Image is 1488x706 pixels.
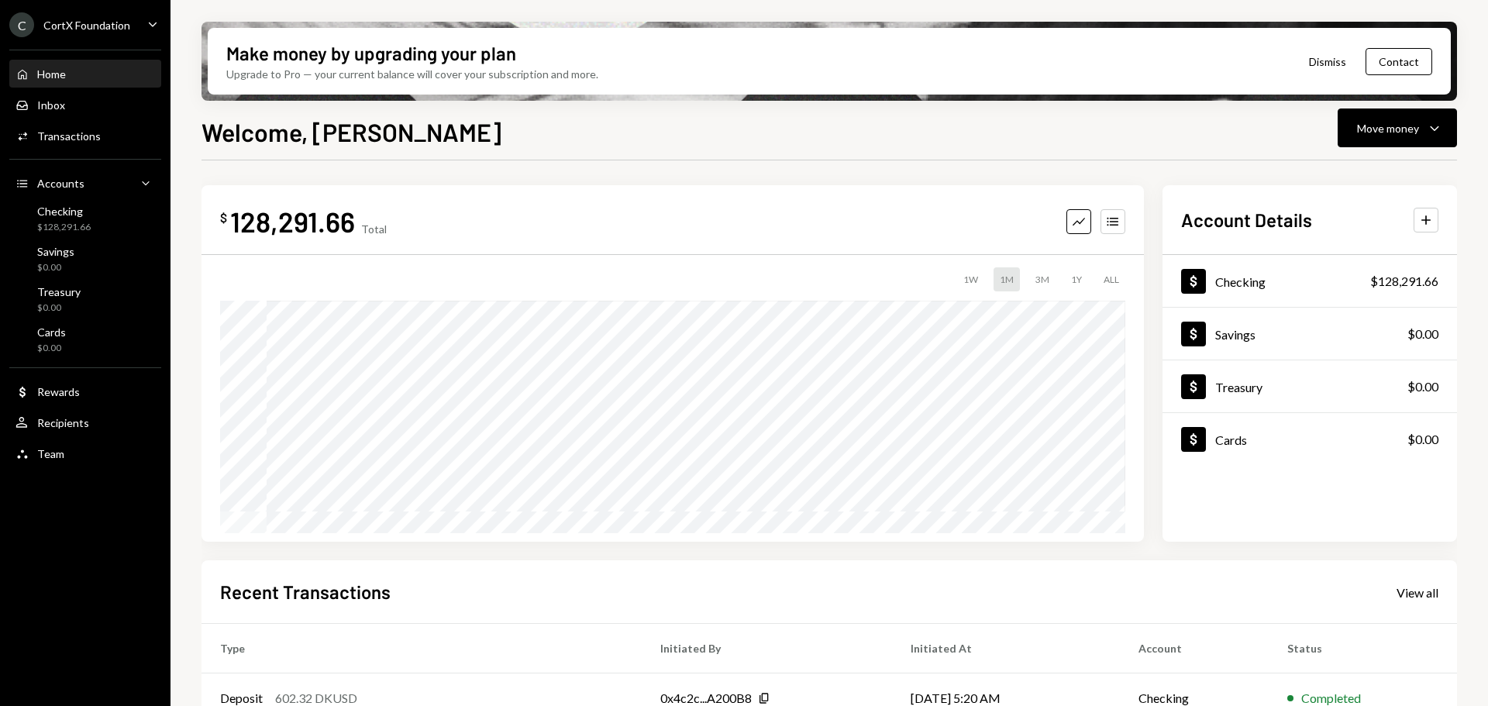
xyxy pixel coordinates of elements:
[9,60,161,88] a: Home
[1397,585,1438,601] div: View all
[957,267,984,291] div: 1W
[201,116,501,147] h1: Welcome, [PERSON_NAME]
[9,408,161,436] a: Recipients
[37,301,81,315] div: $0.00
[1215,274,1266,289] div: Checking
[9,240,161,277] a: Savings$0.00
[226,40,516,66] div: Make money by upgrading your plan
[220,210,227,226] div: $
[9,122,161,150] a: Transactions
[1097,267,1125,291] div: ALL
[1162,360,1457,412] a: Treasury$0.00
[1215,380,1262,394] div: Treasury
[37,129,101,143] div: Transactions
[1162,413,1457,465] a: Cards$0.00
[43,19,130,32] div: CortX Foundation
[1215,432,1247,447] div: Cards
[1407,325,1438,343] div: $0.00
[201,624,642,673] th: Type
[1290,43,1366,80] button: Dismiss
[37,447,64,460] div: Team
[220,579,391,604] h2: Recent Transactions
[9,281,161,318] a: Treasury$0.00
[9,439,161,467] a: Team
[1407,430,1438,449] div: $0.00
[37,67,66,81] div: Home
[1181,207,1312,232] h2: Account Details
[37,98,65,112] div: Inbox
[642,624,892,673] th: Initiated By
[37,342,66,355] div: $0.00
[1407,377,1438,396] div: $0.00
[9,321,161,358] a: Cards$0.00
[1338,108,1457,147] button: Move money
[1269,624,1457,673] th: Status
[9,12,34,37] div: C
[994,267,1020,291] div: 1M
[361,222,387,236] div: Total
[1357,120,1419,136] div: Move money
[9,377,161,405] a: Rewards
[1397,584,1438,601] a: View all
[37,416,89,429] div: Recipients
[230,204,355,239] div: 128,291.66
[37,385,80,398] div: Rewards
[9,91,161,119] a: Inbox
[226,66,598,82] div: Upgrade to Pro — your current balance will cover your subscription and more.
[37,261,74,274] div: $0.00
[37,245,74,258] div: Savings
[37,325,66,339] div: Cards
[1215,327,1255,342] div: Savings
[1162,255,1457,307] a: Checking$128,291.66
[1120,624,1269,673] th: Account
[892,624,1120,673] th: Initiated At
[1366,48,1432,75] button: Contact
[37,285,81,298] div: Treasury
[1065,267,1088,291] div: 1Y
[9,169,161,197] a: Accounts
[1162,308,1457,360] a: Savings$0.00
[37,177,84,190] div: Accounts
[1370,272,1438,291] div: $128,291.66
[1029,267,1056,291] div: 3M
[37,221,91,234] div: $128,291.66
[37,205,91,218] div: Checking
[9,200,161,237] a: Checking$128,291.66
